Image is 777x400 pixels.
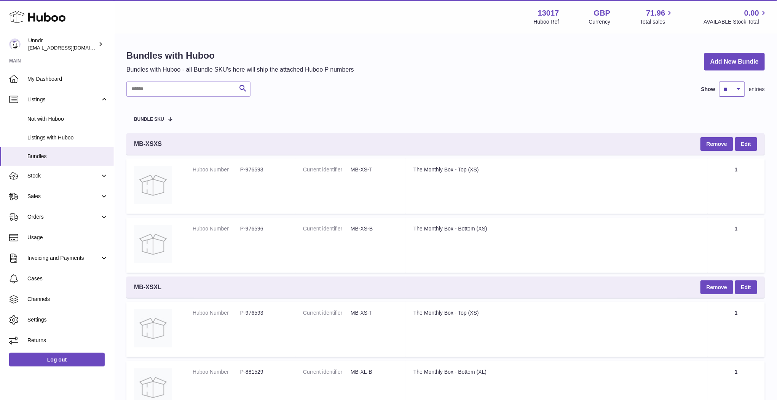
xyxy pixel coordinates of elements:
[303,368,351,376] dt: Current identifier
[27,337,108,344] span: Returns
[27,213,100,221] span: Orders
[704,18,768,26] span: AVAILABLE Stock Total
[351,368,398,376] dd: MB-XL-B
[27,234,108,241] span: Usage
[413,309,700,317] div: The Monthly Box - Top (XS)
[27,153,108,160] span: Bundles
[749,86,765,93] span: entries
[27,96,100,103] span: Listings
[240,166,288,173] dd: P-976593
[27,316,108,323] span: Settings
[27,75,108,83] span: My Dashboard
[704,53,765,71] a: Add New Bundle
[240,225,288,232] dd: P-976596
[708,158,765,214] td: 1
[700,280,733,294] button: Remove
[193,166,240,173] dt: Huboo Number
[28,37,97,51] div: Unndr
[303,225,351,232] dt: Current identifier
[126,50,354,62] h1: Bundles with Huboo
[594,8,610,18] strong: GBP
[27,275,108,282] span: Cases
[9,38,21,50] img: sofiapanwar@gmail.com
[134,140,162,148] span: MB-XSXS
[134,283,161,291] span: MB-XSXL
[708,218,765,273] td: 1
[240,368,288,376] dd: P-881529
[193,368,240,376] dt: Huboo Number
[351,166,398,173] dd: MB-XS-T
[538,8,559,18] strong: 13017
[134,166,172,204] img: The Monthly Box - Top (XS)
[27,193,100,200] span: Sales
[589,18,611,26] div: Currency
[27,296,108,303] span: Channels
[413,368,700,376] div: The Monthly Box - Bottom (XL)
[646,8,665,18] span: 71.96
[735,137,757,151] a: Edit
[640,18,674,26] span: Total sales
[303,309,351,317] dt: Current identifier
[134,117,164,122] span: Bundle SKU
[303,166,351,173] dt: Current identifier
[27,172,100,179] span: Stock
[28,45,112,51] span: [EMAIL_ADDRESS][DOMAIN_NAME]
[27,115,108,123] span: Not with Huboo
[701,86,715,93] label: Show
[704,8,768,26] a: 0.00 AVAILABLE Stock Total
[27,254,100,262] span: Invoicing and Payments
[126,66,354,74] p: Bundles with Huboo - all Bundle SKU's here will ship the attached Huboo P numbers
[193,309,240,317] dt: Huboo Number
[351,225,398,232] dd: MB-XS-B
[134,309,172,347] img: The Monthly Box - Top (XS)
[413,166,700,173] div: The Monthly Box - Top (XS)
[534,18,559,26] div: Huboo Ref
[413,225,700,232] div: The Monthly Box - Bottom (XS)
[744,8,759,18] span: 0.00
[27,134,108,141] span: Listings with Huboo
[735,280,757,294] a: Edit
[351,309,398,317] dd: MB-XS-T
[708,302,765,357] td: 1
[240,309,288,317] dd: P-976593
[193,225,240,232] dt: Huboo Number
[134,225,172,263] img: The Monthly Box - Bottom (XS)
[700,137,733,151] button: Remove
[640,8,674,26] a: 71.96 Total sales
[9,353,105,366] a: Log out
